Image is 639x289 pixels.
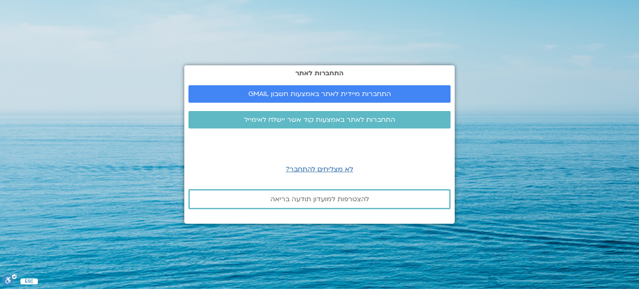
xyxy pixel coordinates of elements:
[248,90,391,98] span: התחברות מיידית לאתר באמצעות חשבון GMAIL
[188,85,451,103] a: התחברות מיידית לאתר באמצעות חשבון GMAIL
[188,189,451,209] a: להצטרפות למועדון תודעה בריאה
[286,165,353,174] a: לא מצליחים להתחבר?
[188,69,451,77] h2: התחברות לאתר
[244,116,395,124] span: התחברות לאתר באמצעות קוד אשר יישלח לאימייל
[188,111,451,128] a: התחברות לאתר באמצעות קוד אשר יישלח לאימייל
[270,195,369,203] span: להצטרפות למועדון תודעה בריאה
